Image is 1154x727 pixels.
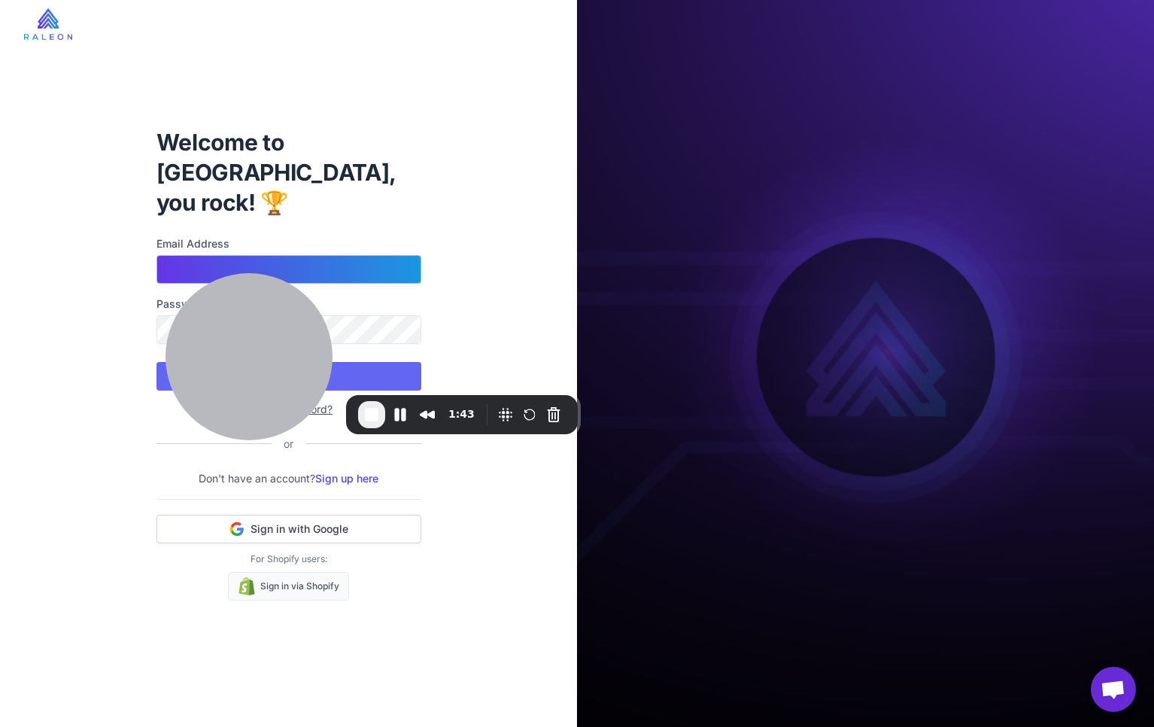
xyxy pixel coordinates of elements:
label: Password [156,296,421,312]
button: Sign In [156,362,421,391]
h1: Welcome to [GEOGRAPHIC_DATA], you rock! 🏆 [156,127,421,217]
span: Sign in with Google [251,522,348,537]
div: or [272,436,305,452]
p: Don't have an account? [156,470,421,487]
a: Sign up here [315,472,378,485]
img: raleon-logo-whitebg.9aac0268.jpg [24,8,72,40]
div: Open chat [1091,667,1136,712]
button: Sign in with Google [156,515,421,543]
a: Sign in via Shopify [228,572,349,601]
p: For Shopify users: [156,552,421,566]
label: Email Address [156,236,421,252]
